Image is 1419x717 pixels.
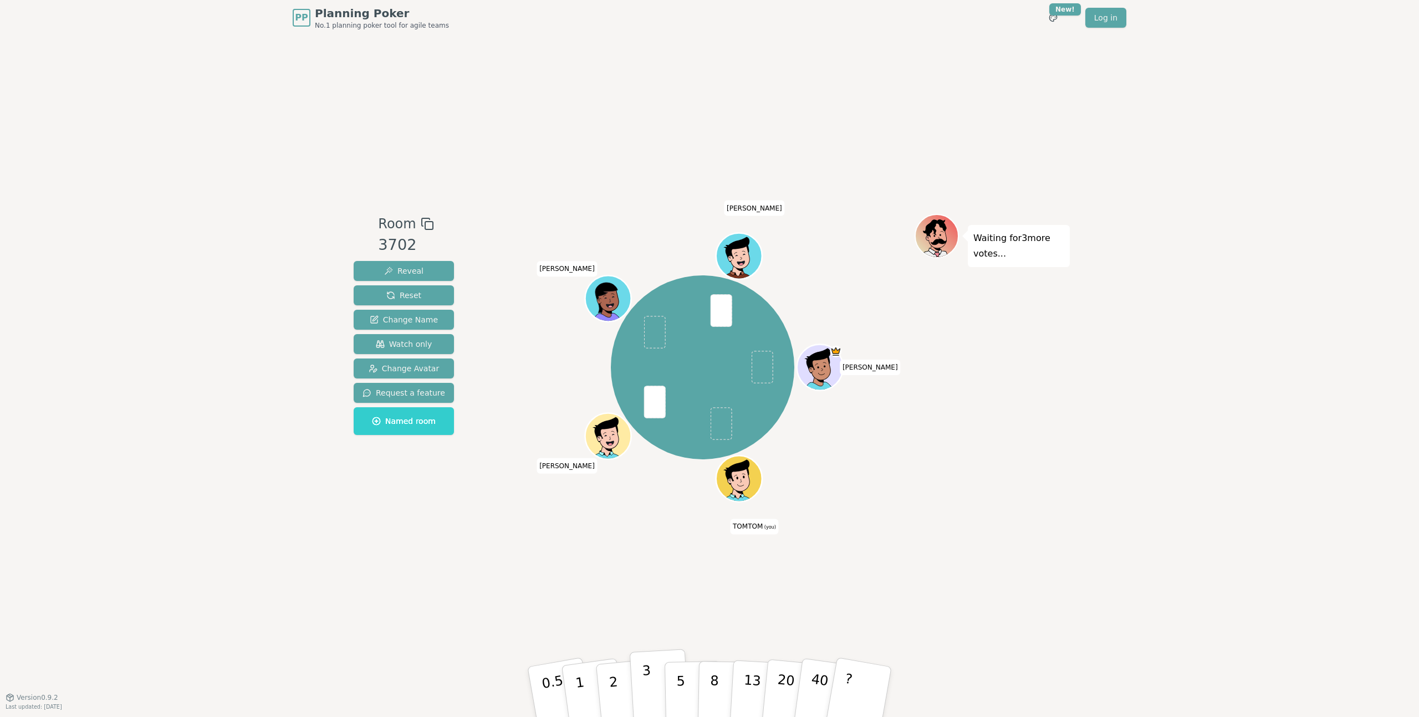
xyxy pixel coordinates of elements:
span: No.1 planning poker tool for agile teams [315,21,449,30]
button: New! [1043,8,1063,28]
span: Room [378,214,416,234]
span: Change Name [370,314,438,325]
button: Request a feature [354,383,454,403]
span: Version 0.9.2 [17,693,58,702]
span: Change Avatar [369,363,440,374]
span: Tomas is the host [830,346,841,357]
span: Planning Poker [315,6,449,21]
button: Reveal [354,261,454,281]
span: Last updated: [DATE] [6,704,62,710]
span: PP [295,11,308,24]
div: 3702 [378,234,433,257]
button: Change Avatar [354,358,454,378]
a: PPPlanning PokerNo.1 planning poker tool for agile teams [293,6,449,30]
button: Version0.9.2 [6,693,58,702]
button: Click to change your avatar [717,457,760,500]
span: Watch only [376,339,432,350]
span: Click to change your name [730,519,779,534]
button: Change Name [354,310,454,330]
button: Reset [354,285,454,305]
span: Reset [386,290,421,301]
span: Click to change your name [537,261,598,276]
span: Click to change your name [724,200,785,216]
span: Click to change your name [840,360,901,375]
span: (you) [763,525,776,530]
button: Named room [354,407,454,435]
span: Click to change your name [537,458,598,473]
button: Watch only [354,334,454,354]
span: Reveal [384,265,423,276]
span: Named room [372,416,436,427]
span: Request a feature [363,387,445,398]
div: New! [1049,3,1081,16]
p: Waiting for 3 more votes... [973,231,1064,262]
a: Log in [1085,8,1126,28]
